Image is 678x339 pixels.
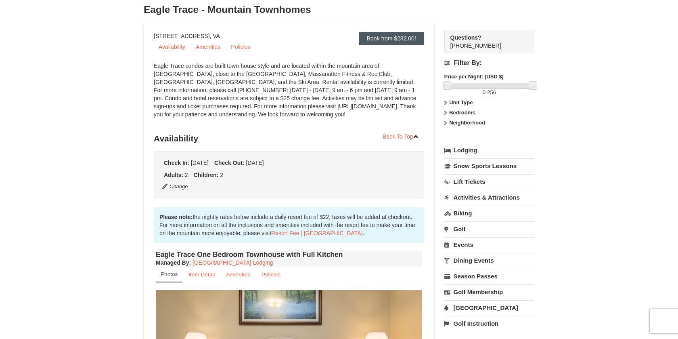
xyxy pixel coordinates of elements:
[185,172,188,178] span: 2
[164,160,189,166] strong: Check In:
[191,41,225,53] a: Amenities
[444,221,534,236] a: Golf
[449,120,485,126] strong: Neighborhood
[191,160,209,166] span: [DATE]
[444,284,534,299] a: Golf Membership
[164,172,183,178] strong: Adults:
[444,59,534,67] h4: Filter By:
[156,259,191,266] strong: :
[226,41,255,53] a: Policies
[221,267,255,282] a: Amenities
[450,34,481,41] strong: Questions?
[444,190,534,205] a: Activities & Attractions
[183,267,220,282] a: Item Detail
[444,143,534,158] a: Lodging
[444,158,534,173] a: Snow Sports Lessons
[188,272,215,278] small: Item Detail
[154,207,424,243] div: the nightly rates below include a daily resort fee of $22, taxes will be added at checkout. For m...
[444,74,504,80] strong: Price per Night: (USD $)
[359,32,424,45] a: Book from $282.00!
[226,272,250,278] small: Amenities
[444,253,534,268] a: Dining Events
[156,259,189,266] span: Managed By
[444,206,534,221] a: Biking
[262,272,280,278] small: Policies
[214,160,245,166] strong: Check Out:
[159,214,193,220] strong: Please note:
[444,174,534,189] a: Lift Tickets
[483,89,485,95] span: 0
[162,182,188,191] button: Change
[154,62,424,126] div: Eagle Trace condos are built town-house style and are located within the mountain area of [GEOGRA...
[450,34,520,49] span: [PHONE_NUMBER]
[154,131,424,147] h3: Availability
[444,316,534,331] a: Golf Instruction
[444,300,534,315] a: [GEOGRAPHIC_DATA]
[144,2,534,18] h3: Eagle Trace - Mountain Townhomes
[444,237,534,252] a: Events
[444,269,534,284] a: Season Passes
[161,271,178,277] small: Photos
[271,230,362,236] a: Resort Fee | [GEOGRAPHIC_DATA]
[449,99,473,105] strong: Unit Type
[377,131,424,143] a: Back To Top
[156,251,422,259] h4: Eagle Trace One Bedroom Townhouse with Full Kitchen
[449,109,475,116] strong: Bedrooms
[246,160,264,166] span: [DATE]
[194,172,218,178] strong: Children:
[487,89,496,95] span: 256
[220,172,223,178] span: 2
[154,41,190,53] a: Availability
[256,267,286,282] a: Policies
[444,88,534,97] label: -
[156,267,182,282] a: Photos
[193,259,273,266] a: [GEOGRAPHIC_DATA] Lodging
